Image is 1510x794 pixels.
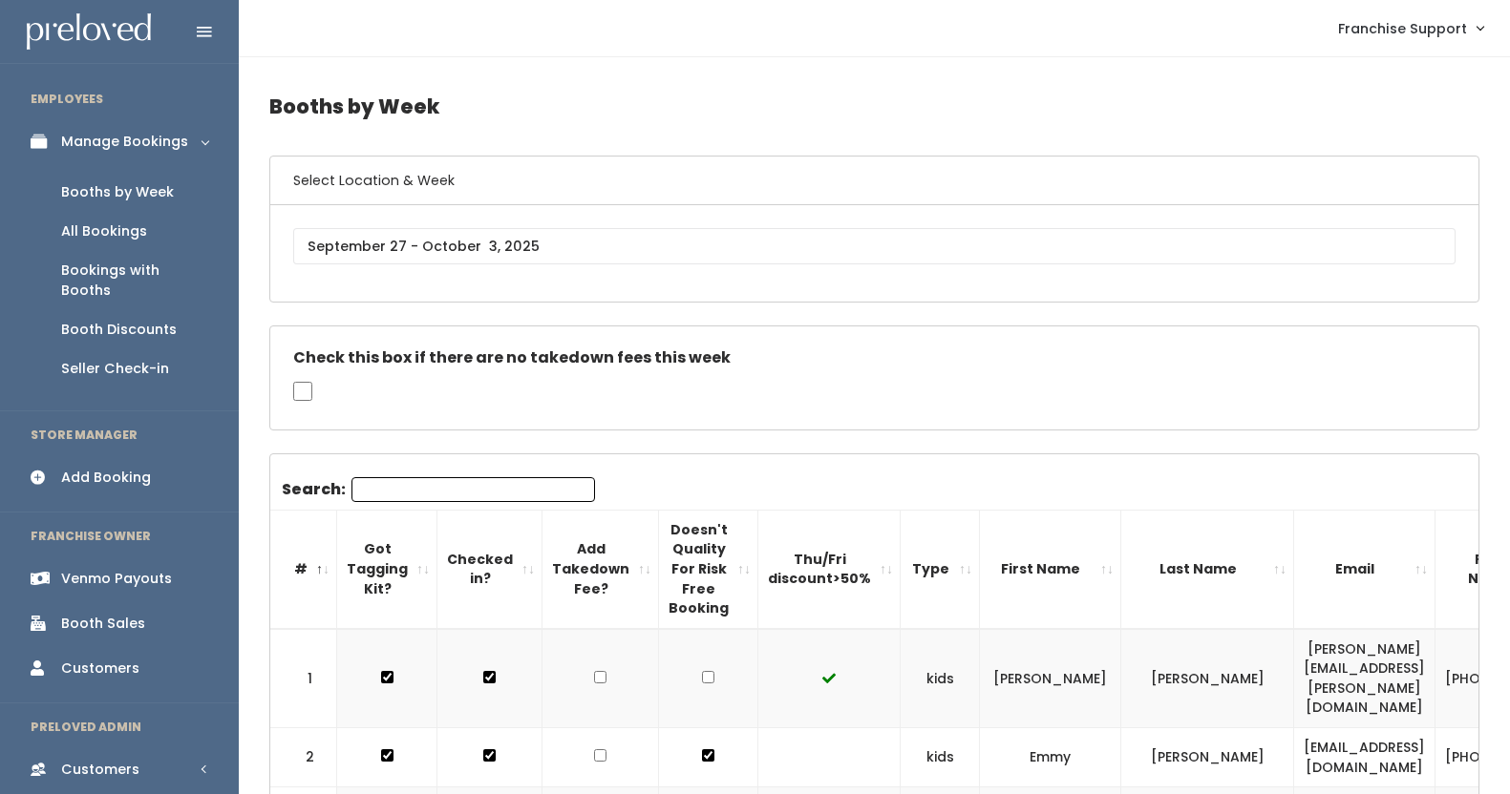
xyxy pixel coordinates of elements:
[61,468,151,488] div: Add Booking
[61,658,139,679] div: Customers
[61,221,147,241] div: All Bookings
[337,510,437,628] th: Got Tagging Kit?: activate to sort column ascending
[61,182,174,202] div: Booths by Week
[1338,18,1467,39] span: Franchise Support
[1294,728,1436,787] td: [EMAIL_ADDRESS][DOMAIN_NAME]
[901,510,980,628] th: Type: activate to sort column ascending
[61,359,169,379] div: Seller Check-in
[270,157,1478,205] h6: Select Location & Week
[293,349,1456,366] h5: Check this box if there are no takedown fees this week
[437,510,542,628] th: Checked in?: activate to sort column ascending
[659,510,758,628] th: Doesn't Quality For Risk Free Booking : activate to sort column ascending
[1294,510,1436,628] th: Email: activate to sort column ascending
[1121,510,1294,628] th: Last Name: activate to sort column ascending
[901,728,980,787] td: kids
[61,614,145,634] div: Booth Sales
[282,477,595,502] label: Search:
[542,510,659,628] th: Add Takedown Fee?: activate to sort column ascending
[293,228,1456,264] input: September 27 - October 3, 2025
[980,510,1121,628] th: First Name: activate to sort column ascending
[1294,629,1436,728] td: [PERSON_NAME][EMAIL_ADDRESS][PERSON_NAME][DOMAIN_NAME]
[351,477,595,502] input: Search:
[980,629,1121,728] td: [PERSON_NAME]
[61,261,208,301] div: Bookings with Booths
[61,760,139,780] div: Customers
[269,80,1479,133] h4: Booths by Week
[61,320,177,340] div: Booth Discounts
[61,569,172,589] div: Venmo Payouts
[61,132,188,152] div: Manage Bookings
[270,510,337,628] th: #: activate to sort column descending
[270,728,337,787] td: 2
[1121,629,1294,728] td: [PERSON_NAME]
[901,629,980,728] td: kids
[270,629,337,728] td: 1
[27,13,151,51] img: preloved logo
[1319,8,1502,49] a: Franchise Support
[980,728,1121,787] td: Emmy
[758,510,901,628] th: Thu/Fri discount&gt;50%: activate to sort column ascending
[1121,728,1294,787] td: [PERSON_NAME]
